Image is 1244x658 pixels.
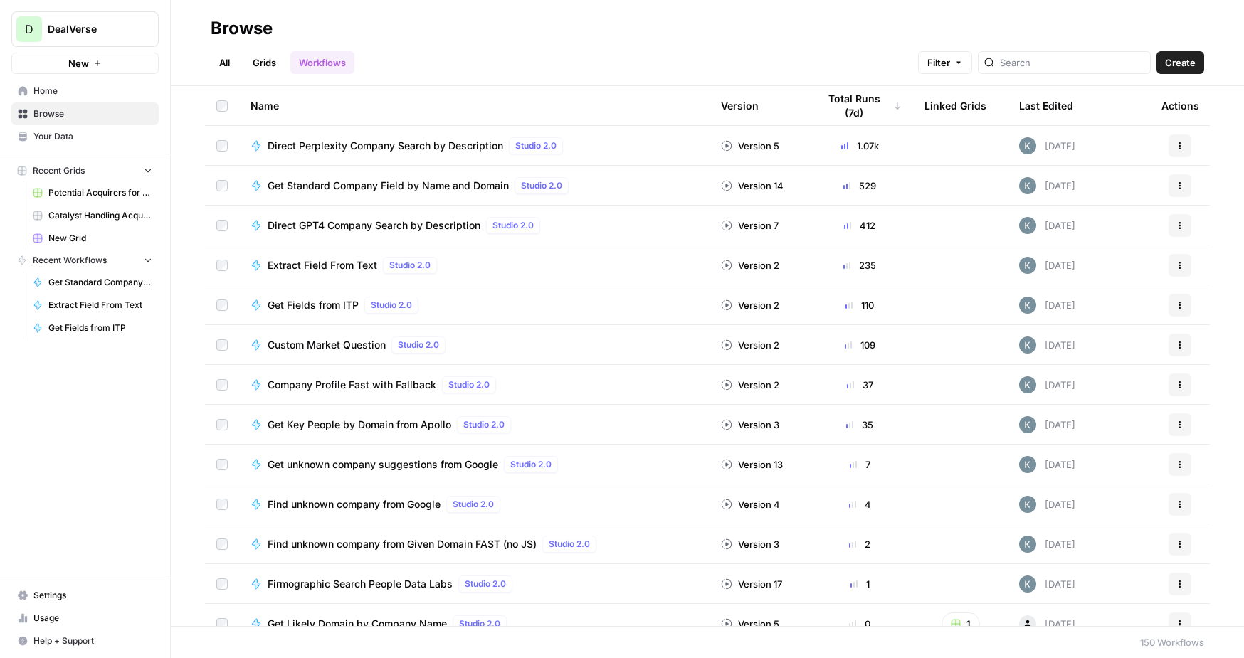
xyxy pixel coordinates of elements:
div: [DATE] [1019,496,1075,513]
img: vfogp4eyxztbfdc8lolhmznz68f4 [1019,376,1036,393]
div: Name [251,86,698,125]
a: New Grid [26,227,159,250]
span: Get Standard Company Field by Name and Domain [268,179,509,193]
a: Get Likely Domain by Company NameStudio 2.0 [251,615,698,632]
span: Get Fields from ITP [268,298,359,312]
a: Catalyst Handling Acquisitions [26,204,159,227]
div: [DATE] [1019,137,1075,154]
div: Last Edited [1019,86,1073,125]
div: [DATE] [1019,217,1075,234]
span: Extract Field From Text [48,299,152,312]
span: Home [33,85,152,97]
div: [DATE] [1019,456,1075,473]
span: Usage [33,612,152,625]
span: Studio 2.0 [549,538,590,551]
div: Version 2 [721,298,779,312]
span: Studio 2.0 [453,498,494,511]
button: New [11,53,159,74]
a: Get Fields from ITPStudio 2.0 [251,297,698,314]
div: Version 13 [721,457,783,472]
span: Get Fields from ITP [48,322,152,334]
span: Firmographic Search People Data Labs [268,577,453,591]
div: 1.07k [818,139,902,153]
div: [DATE] [1019,376,1075,393]
a: Usage [11,607,159,630]
div: 37 [818,378,902,392]
a: Company Profile Fast with FallbackStudio 2.0 [251,376,698,393]
span: Direct Perplexity Company Search by Description [268,139,503,153]
div: 35 [818,418,902,432]
div: Version 5 [721,139,779,153]
a: All [211,51,238,74]
div: 0 [818,617,902,631]
div: Actions [1161,86,1199,125]
span: Recent Grids [33,164,85,177]
div: 4 [818,497,902,511]
a: Get Fields from ITP [26,317,159,339]
input: Search [1000,55,1144,70]
span: Studio 2.0 [510,458,552,471]
div: Version 3 [721,418,779,432]
img: vfogp4eyxztbfdc8lolhmznz68f4 [1019,456,1036,473]
a: Find unknown company from GoogleStudio 2.0 [251,496,698,513]
a: Settings [11,584,159,607]
a: Find unknown company from Given Domain FAST (no JS)Studio 2.0 [251,536,698,553]
span: Company Profile Fast with Fallback [268,378,436,392]
div: Browse [211,17,273,40]
div: 235 [818,258,902,272]
div: Version 4 [721,497,780,511]
span: Custom Market Question [268,338,386,352]
span: Filter [927,55,950,70]
span: New Grid [48,232,152,245]
div: 109 [818,338,902,352]
span: Potential Acquirers for Deep Instinct [48,186,152,199]
span: Studio 2.0 [371,299,412,312]
a: Extract Field From Text [26,294,159,317]
span: Get Standard Company Field by Name and Domain [48,276,152,289]
span: Browse [33,107,152,120]
div: 529 [818,179,902,193]
span: Studio 2.0 [389,259,431,272]
a: Get Key People by Domain from ApolloStudio 2.0 [251,416,698,433]
span: Your Data [33,130,152,143]
div: Version 17 [721,577,782,591]
div: Version 3 [721,537,779,551]
a: Get Standard Company Field by Name and Domain [26,271,159,294]
div: 1 [818,577,902,591]
span: Find unknown company from Given Domain FAST (no JS) [268,537,537,551]
a: Get unknown company suggestions from GoogleStudio 2.0 [251,456,698,473]
div: Version 2 [721,378,779,392]
div: Linked Grids [924,86,986,125]
span: Extract Field From Text [268,258,377,272]
button: Create [1156,51,1204,74]
span: Direct GPT4 Company Search by Description [268,218,480,233]
img: vfogp4eyxztbfdc8lolhmznz68f4 [1019,536,1036,553]
a: Potential Acquirers for Deep Instinct [26,181,159,204]
button: Workspace: DealVerse [11,11,159,47]
img: vfogp4eyxztbfdc8lolhmznz68f4 [1019,177,1036,194]
span: Studio 2.0 [448,378,490,391]
a: Firmographic Search People Data LabsStudio 2.0 [251,575,698,593]
div: [DATE] [1019,416,1075,433]
span: Get Key People by Domain from Apollo [268,418,451,432]
img: vfogp4eyxztbfdc8lolhmznz68f4 [1019,416,1036,433]
div: [DATE] [1019,177,1075,194]
button: Filter [918,51,972,74]
div: [DATE] [1019,336,1075,354]
span: D [25,21,33,38]
div: Version 7 [721,218,779,233]
span: Catalyst Handling Acquisitions [48,209,152,222]
div: [DATE] [1019,536,1075,553]
div: Total Runs (7d) [818,86,902,125]
span: Studio 2.0 [515,139,557,152]
div: 150 Workflows [1140,635,1204,649]
div: 110 [818,298,902,312]
span: Studio 2.0 [398,339,439,351]
div: [DATE] [1019,297,1075,314]
img: vfogp4eyxztbfdc8lolhmznz68f4 [1019,137,1036,154]
img: vfogp4eyxztbfdc8lolhmznz68f4 [1019,336,1036,354]
span: DealVerse [48,22,134,36]
span: Settings [33,589,152,602]
span: Find unknown company from Google [268,497,441,511]
span: Studio 2.0 [459,617,500,630]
